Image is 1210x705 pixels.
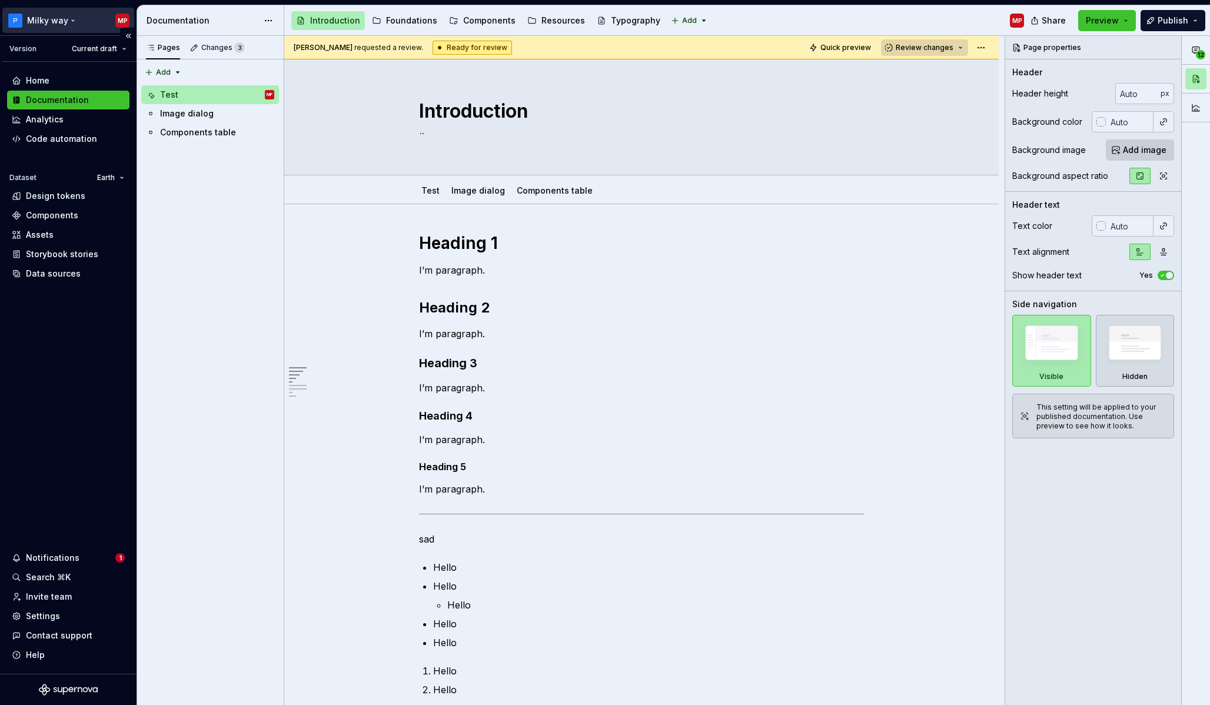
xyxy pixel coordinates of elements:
div: Visible [1039,372,1063,381]
h4: Heading 4 [419,409,864,423]
span: 3 [235,43,244,52]
button: Collapse sidebar [120,28,137,44]
button: Earth [92,169,129,186]
label: Yes [1139,271,1153,280]
p: I’m paragraph. [419,381,864,395]
span: Review changes [896,43,953,52]
a: Components [7,206,129,225]
span: Publish [1158,15,1188,26]
button: Milky wayMP [2,8,134,33]
p: Hello [433,617,864,631]
div: Test [160,89,178,101]
div: Documentation [26,94,89,106]
a: Documentation [7,91,129,109]
a: Design tokens [7,187,129,205]
textarea: ¨ [417,128,862,147]
span: requested a review. [294,43,423,52]
div: Side navigation [1012,298,1077,310]
span: Preview [1086,15,1119,26]
div: Version [9,44,36,54]
div: Resources [541,15,585,26]
a: Components [444,11,520,30]
button: Share [1025,10,1073,31]
div: Header text [1012,199,1060,211]
a: Home [7,71,129,90]
p: I’m paragraph. [419,263,864,277]
a: Image dialog [141,104,279,123]
button: Help [7,646,129,664]
span: [PERSON_NAME] [294,43,353,52]
div: MP [267,89,272,101]
h1: Heading 1 [419,232,864,254]
div: Documentation [147,15,258,26]
button: Current draft [67,41,132,57]
button: Review changes [881,39,968,56]
button: Add image [1106,139,1174,161]
a: Storybook stories [7,245,129,264]
a: TestMP [141,85,279,104]
a: Data sources [7,264,129,283]
p: Hello [447,598,864,612]
span: Add [156,68,171,77]
div: Background image [1012,144,1086,156]
div: Search ⌘K [26,571,71,583]
div: Typography [611,15,660,26]
div: MP [1012,16,1022,25]
div: Code automation [26,133,97,145]
div: Milky way [27,15,68,26]
a: Resources [523,11,590,30]
div: Components [26,209,78,221]
a: Settings [7,607,129,626]
div: Show header text [1012,270,1082,281]
div: Home [26,75,49,87]
button: Preview [1078,10,1136,31]
button: Publish [1141,10,1205,31]
div: Hidden [1122,372,1148,381]
button: Notifications1 [7,548,129,567]
div: Components table [512,178,597,202]
p: I’m paragraph. [419,327,864,341]
div: Ready for review [433,41,512,55]
button: Search ⌘K [7,568,129,587]
input: Auto [1106,111,1154,132]
span: Quick preview [820,43,871,52]
div: Pages [146,43,180,52]
div: Notifications [26,552,79,564]
a: Components table [141,123,279,142]
button: Quick preview [806,39,876,56]
a: Invite team [7,587,129,606]
div: Header [1012,66,1042,78]
p: px [1161,89,1169,98]
div: Background aspect ratio [1012,170,1108,182]
a: Introduction [291,11,365,30]
div: Foundations [386,15,437,26]
button: Contact support [7,626,129,645]
div: Image dialog [160,108,214,119]
div: Invite team [26,591,72,603]
div: Text alignment [1012,246,1069,258]
p: I’m paragraph. [419,482,864,496]
div: Contact support [26,630,92,641]
div: Assets [26,229,54,241]
div: Help [26,649,45,661]
div: Image dialog [447,178,510,202]
span: 12 [1196,50,1205,59]
div: Hidden [1096,315,1175,387]
h2: Heading 2 [419,298,864,317]
div: Introduction [310,15,360,26]
div: Page tree [141,85,279,142]
span: Add image [1123,144,1166,156]
a: Analytics [7,110,129,129]
input: Auto [1106,215,1154,237]
span: Earth [97,173,115,182]
textarea: Introduction [417,97,862,125]
div: Dataset [9,173,36,182]
p: sad [419,532,864,546]
a: Assets [7,225,129,244]
h5: Heading 5 [419,461,864,473]
h3: Heading 3 [419,355,864,371]
div: MP [118,16,128,25]
a: Supernova Logo [39,684,98,696]
a: Code automation [7,129,129,148]
span: 1 [115,553,125,563]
